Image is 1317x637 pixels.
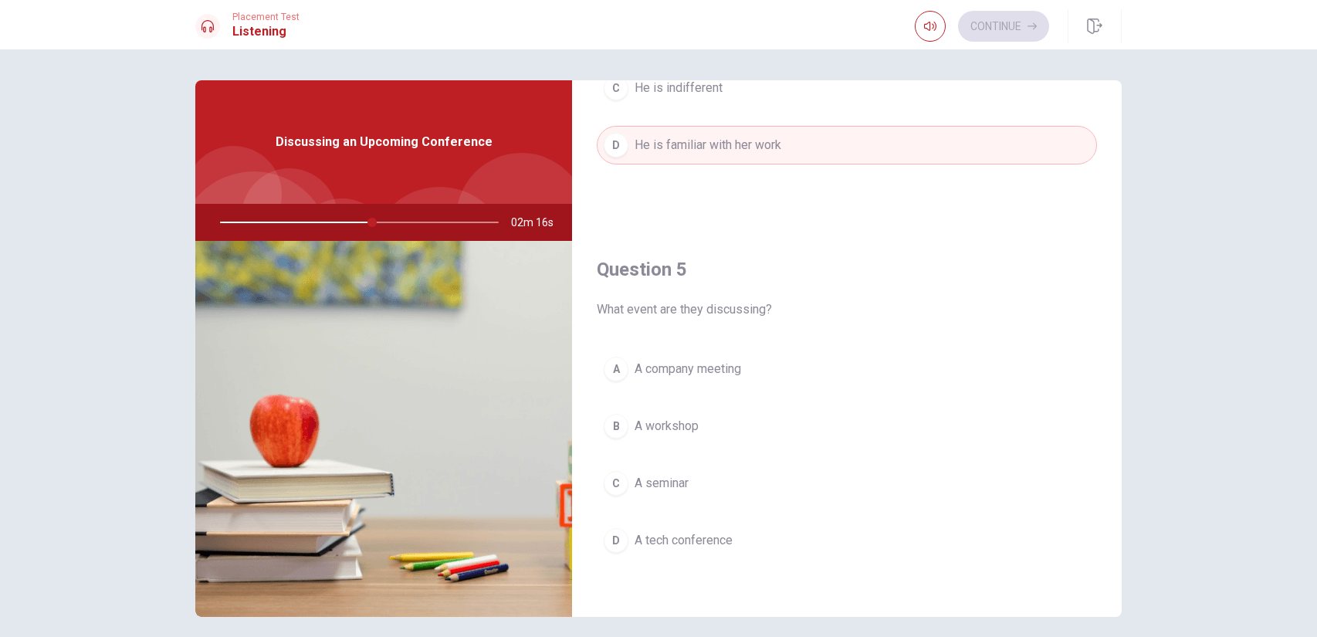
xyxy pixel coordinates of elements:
span: Placement Test [232,12,300,22]
button: BA workshop [597,407,1097,446]
span: 02m 16s [511,204,566,241]
div: D [604,528,628,553]
span: A tech conference [635,531,733,550]
span: He is familiar with her work [635,136,781,154]
div: A [604,357,628,381]
div: C [604,471,628,496]
div: D [604,133,628,158]
span: What event are they discussing? [597,300,1097,319]
div: C [604,76,628,100]
h1: Listening [232,22,300,41]
button: DHe is familiar with her work [597,126,1097,164]
span: A seminar [635,474,689,493]
img: Discussing an Upcoming Conference [195,241,572,617]
button: CA seminar [597,464,1097,503]
span: A company meeting [635,360,741,378]
h4: Question 5 [597,257,1097,282]
span: He is indifferent [635,79,723,97]
button: AA company meeting [597,350,1097,388]
span: A workshop [635,417,699,435]
span: Discussing an Upcoming Conference [276,133,493,151]
button: CHe is indifferent [597,69,1097,107]
button: DA tech conference [597,521,1097,560]
div: B [604,414,628,439]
